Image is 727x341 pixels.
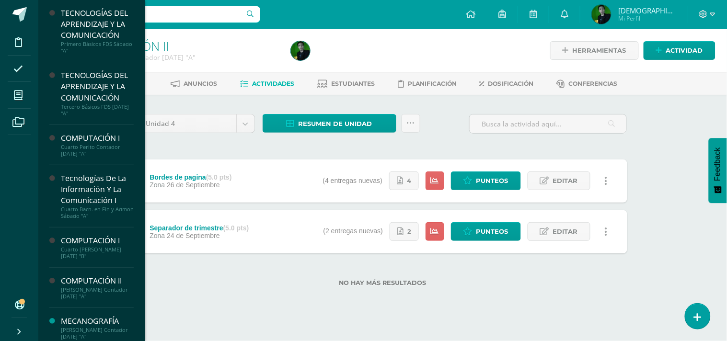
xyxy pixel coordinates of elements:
[146,114,229,133] span: Unidad 4
[150,173,231,181] div: Bordes de pagina
[407,172,411,190] span: 4
[553,172,578,190] span: Editar
[666,42,703,59] span: Actividad
[61,206,134,219] div: Cuarto Bach. en Fin y Admon Sábado "A"
[61,41,134,54] div: Primero Básicos FDS Sábado "A"
[389,171,419,190] a: 4
[75,53,279,62] div: Quinto Perito Contador Sábado 'A'
[252,80,294,87] span: Actividades
[61,235,134,260] a: COMPUTACIÓN ICuarto [PERSON_NAME][DATE] "B"
[61,133,134,144] div: COMPUTACIÓN I
[167,181,220,189] span: 26 de Septiembre
[451,222,521,241] a: Punteos
[75,39,279,53] h1: COMPUTACIÓN II
[61,8,134,41] div: TECNOLOGÍAS DEL APRENDIZAJE Y LA COMUNICACIÓN
[240,76,294,91] a: Actividades
[61,173,134,206] div: Tecnologías De La Información Y La Comunicación I
[709,138,727,203] button: Feedback - Mostrar encuesta
[569,80,618,87] span: Conferencias
[61,275,134,300] a: COMPUTACIÓN II[PERSON_NAME] Contador [DATE] "A"
[61,246,134,260] div: Cuarto [PERSON_NAME][DATE] "B"
[317,76,375,91] a: Estudiantes
[61,316,134,327] div: MECANOGRAFÍA
[150,181,165,189] span: Zona
[167,232,220,239] span: 24 de Septiembre
[573,42,626,59] span: Herramientas
[61,316,134,340] a: MECANOGRAFÍA[PERSON_NAME] Contador [DATE] "A"
[390,222,419,241] a: 2
[61,70,134,103] div: TECNOLOGÍAS DEL APRENDIZAJE Y LA COMUNICACIÓN
[61,275,134,286] div: COMPUTACIÓN II
[138,279,627,286] label: No hay más resultados
[171,76,217,91] a: Anuncios
[61,70,134,116] a: TECNOLOGÍAS DEL APRENDIZAJE Y LA COMUNICACIÓNTercero Básicos FDS [DATE] "A"
[644,41,715,60] a: Actividad
[476,172,508,190] span: Punteos
[139,114,254,133] a: Unidad 4
[553,223,578,240] span: Editar
[407,223,411,240] span: 2
[291,41,310,60] img: 61ffe4306d160f8f3c1d0351f17a41e4.png
[61,235,134,246] div: COMPUTACIÓN I
[61,133,134,157] a: COMPUTACIÓN ICuarto Perito Contador [DATE] "A"
[45,6,260,23] input: Busca un usuario...
[714,148,722,181] span: Feedback
[61,173,134,219] a: Tecnologías De La Información Y La Comunicación ICuarto Bach. en Fin y Admon Sábado "A"
[592,5,611,24] img: 61ffe4306d160f8f3c1d0351f17a41e4.png
[451,171,521,190] a: Punteos
[470,114,626,133] input: Busca la actividad aquí...
[263,114,396,133] a: Resumen de unidad
[61,103,134,117] div: Tercero Básicos FDS [DATE] "A"
[488,80,534,87] span: Dosificación
[398,76,457,91] a: Planificación
[299,115,372,133] span: Resumen de unidad
[150,232,165,239] span: Zona
[206,173,232,181] strong: (5.0 pts)
[223,224,249,232] strong: (5.0 pts)
[61,144,134,157] div: Cuarto Perito Contador [DATE] "A"
[618,6,676,15] span: [DEMOGRAPHIC_DATA]
[557,76,618,91] a: Conferencias
[61,327,134,340] div: [PERSON_NAME] Contador [DATE] "A"
[61,8,134,54] a: TECNOLOGÍAS DEL APRENDIZAJE Y LA COMUNICACIÓNPrimero Básicos FDS Sábado "A"
[408,80,457,87] span: Planificación
[184,80,217,87] span: Anuncios
[61,286,134,300] div: [PERSON_NAME] Contador [DATE] "A"
[331,80,375,87] span: Estudiantes
[550,41,639,60] a: Herramientas
[476,223,508,240] span: Punteos
[480,76,534,91] a: Dosificación
[618,14,676,23] span: Mi Perfil
[150,224,249,232] div: Separador de trimestre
